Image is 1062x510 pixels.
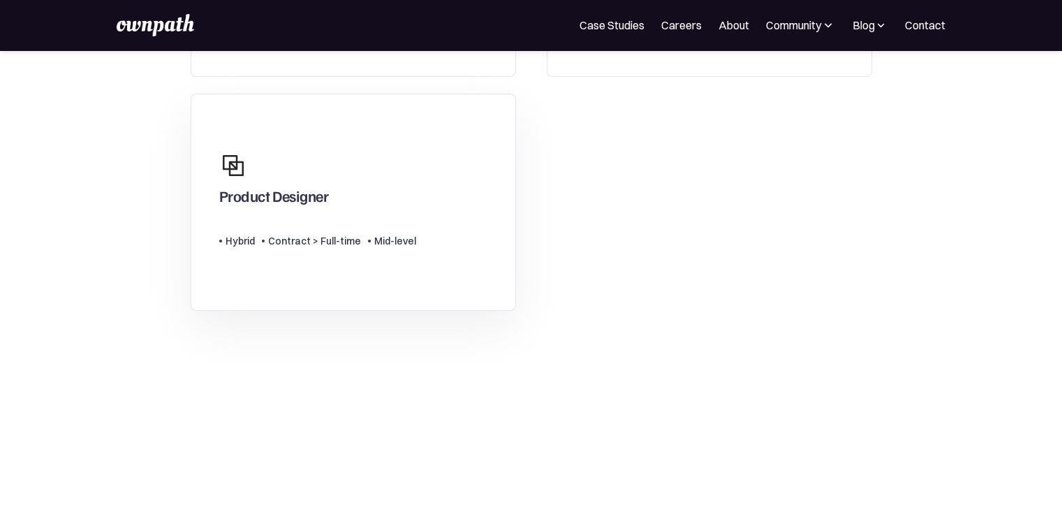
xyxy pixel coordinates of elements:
[580,17,644,34] a: Case Studies
[718,17,749,34] a: About
[374,233,416,249] div: Mid-level
[191,94,516,311] a: Product DesignerHybridContract > Full-timeMid-level
[219,187,329,212] div: Product Designer
[766,17,835,34] div: Community
[766,17,821,34] div: Community
[226,233,255,249] div: Hybrid
[852,17,888,34] div: Blog
[661,17,702,34] a: Careers
[905,17,945,34] a: Contact
[852,17,874,34] div: Blog
[268,233,361,249] div: Contract > Full-time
